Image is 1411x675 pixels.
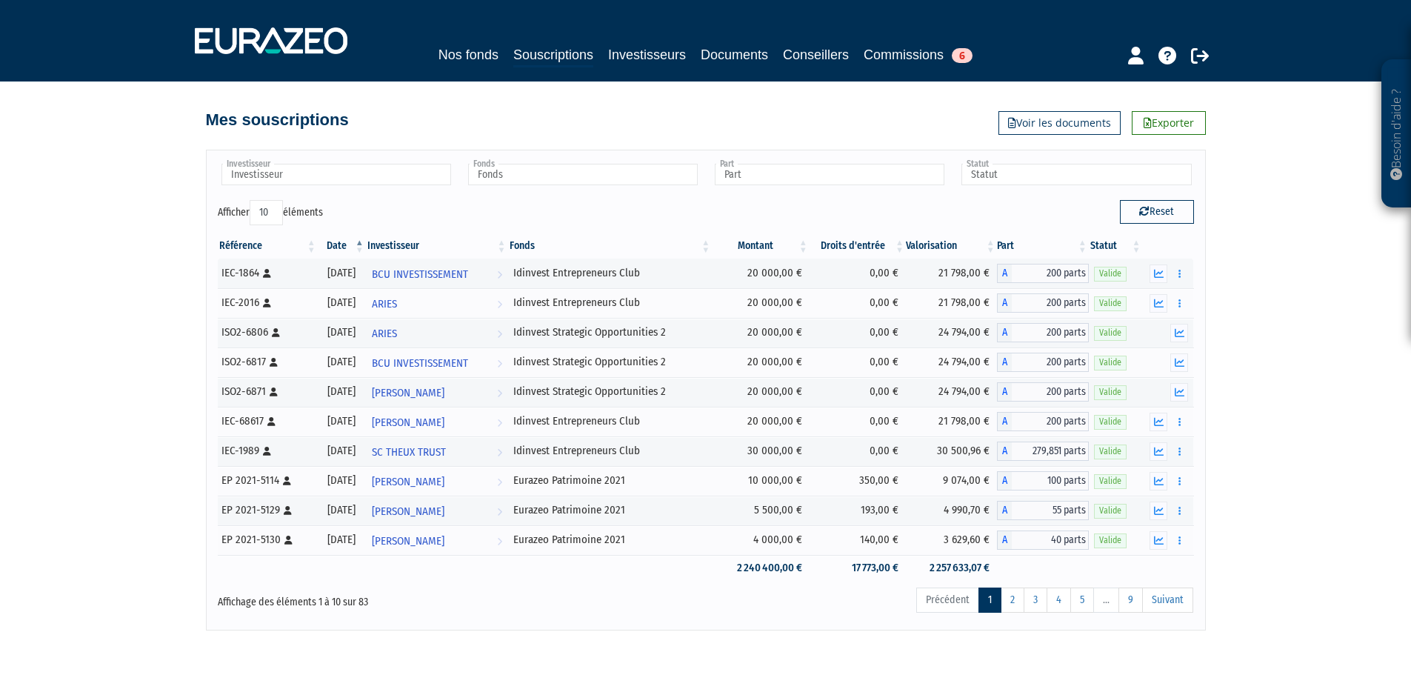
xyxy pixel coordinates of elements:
[906,377,997,407] td: 24 794,00 €
[221,502,313,518] div: EP 2021-5129
[1012,531,1089,550] span: 40 parts
[906,318,997,348] td: 24 794,00 €
[978,588,1001,613] a: 1
[1012,353,1089,372] span: 200 parts
[497,290,502,318] i: Voir l'investisseur
[1012,382,1089,402] span: 200 parts
[366,288,508,318] a: ARIES
[997,442,1012,461] span: A
[997,264,1089,283] div: A - Idinvest Entrepreneurs Club
[372,409,444,436] span: [PERSON_NAME]
[906,233,997,259] th: Valorisation: activer pour trier la colonne par ordre croissant
[864,44,973,65] a: Commissions6
[218,200,323,225] label: Afficher éléments
[366,496,508,525] a: [PERSON_NAME]
[1094,533,1127,548] span: Valide
[513,354,707,370] div: Idinvest Strategic Opportunities 2
[1142,588,1193,613] a: Suivant
[366,525,508,555] a: [PERSON_NAME]
[997,531,1089,550] div: A - Eurazeo Patrimoine 2021
[906,407,997,436] td: 21 798,00 €
[1089,233,1143,259] th: Statut : activer pour trier la colonne par ordre croissant
[997,353,1089,372] div: A - Idinvest Strategic Opportunities 2
[998,111,1121,135] a: Voir les documents
[323,265,361,281] div: [DATE]
[497,439,502,466] i: Voir l'investisseur
[270,388,278,396] i: [Français] Personne physique
[810,348,906,377] td: 0,00 €
[997,293,1089,313] div: A - Idinvest Entrepreneurs Club
[206,111,349,129] h4: Mes souscriptions
[1012,501,1089,520] span: 55 parts
[810,407,906,436] td: 0,00 €
[272,328,280,337] i: [Français] Personne physique
[372,468,444,496] span: [PERSON_NAME]
[366,259,508,288] a: BCU INVESTISSEMENT
[810,288,906,318] td: 0,00 €
[1047,588,1071,613] a: 4
[221,325,313,340] div: ISO2-6806
[1094,296,1127,310] span: Valide
[906,288,997,318] td: 21 798,00 €
[906,436,997,466] td: 30 500,96 €
[513,502,707,518] div: Eurazeo Patrimoine 2021
[263,447,271,456] i: [Français] Personne physique
[372,350,468,377] span: BCU INVESTISSEMENT
[497,528,502,555] i: Voir l'investisseur
[810,436,906,466] td: 0,00 €
[906,555,997,581] td: 2 257 633,07 €
[1012,442,1089,461] span: 279,851 parts
[323,443,361,459] div: [DATE]
[284,506,292,515] i: [Français] Personne physique
[1118,588,1143,613] a: 9
[712,436,810,466] td: 30 000,00 €
[608,44,686,65] a: Investisseurs
[513,413,707,429] div: Idinvest Entrepreneurs Club
[366,348,508,377] a: BCU INVESTISSEMENT
[1012,412,1089,431] span: 200 parts
[783,44,849,65] a: Conseillers
[267,417,276,426] i: [Français] Personne physique
[323,502,361,518] div: [DATE]
[810,555,906,581] td: 17 773,00 €
[1094,385,1127,399] span: Valide
[1024,588,1047,613] a: 3
[323,295,361,310] div: [DATE]
[497,379,502,407] i: Voir l'investisseur
[712,525,810,555] td: 4 000,00 €
[1012,264,1089,283] span: 200 parts
[997,442,1089,461] div: A - Idinvest Entrepreneurs Club
[221,265,313,281] div: IEC-1864
[810,259,906,288] td: 0,00 €
[712,348,810,377] td: 20 000,00 €
[810,496,906,525] td: 193,00 €
[497,409,502,436] i: Voir l'investisseur
[1012,323,1089,342] span: 200 parts
[221,532,313,548] div: EP 2021-5130
[712,233,810,259] th: Montant: activer pour trier la colonne par ordre croissant
[372,379,444,407] span: [PERSON_NAME]
[997,382,1089,402] div: A - Idinvest Strategic Opportunities 2
[952,48,973,63] span: 6
[997,531,1012,550] span: A
[701,44,768,65] a: Documents
[1388,67,1405,201] p: Besoin d'aide ?
[513,443,707,459] div: Idinvest Entrepreneurs Club
[1094,504,1127,518] span: Valide
[1012,471,1089,491] span: 100 parts
[712,496,810,525] td: 5 500,00 €
[1001,588,1024,613] a: 2
[366,407,508,436] a: [PERSON_NAME]
[221,473,313,488] div: EP 2021-5114
[997,412,1089,431] div: A - Idinvest Entrepreneurs Club
[513,384,707,399] div: Idinvest Strategic Opportunities 2
[997,501,1012,520] span: A
[997,501,1089,520] div: A - Eurazeo Patrimoine 2021
[497,468,502,496] i: Voir l'investisseur
[810,525,906,555] td: 140,00 €
[366,436,508,466] a: SC THEUX TRUST
[906,348,997,377] td: 24 794,00 €
[513,265,707,281] div: Idinvest Entrepreneurs Club
[284,536,293,545] i: [Français] Personne physique
[497,320,502,348] i: Voir l'investisseur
